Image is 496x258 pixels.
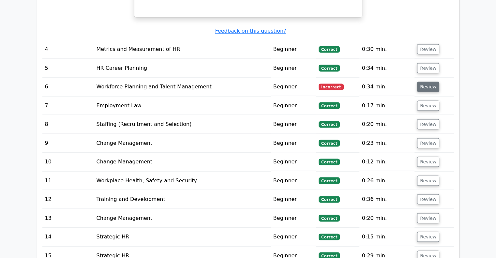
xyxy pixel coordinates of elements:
td: 11 [42,171,94,190]
td: Beginner [271,96,316,115]
button: Review [417,232,439,242]
span: Correct [319,140,340,146]
button: Review [417,194,439,204]
span: Correct [319,159,340,165]
td: Beginner [271,152,316,171]
button: Review [417,82,439,92]
button: Review [417,138,439,148]
td: Beginner [271,59,316,77]
button: Review [417,100,439,111]
td: 0:34 min. [359,77,415,96]
button: Review [417,157,439,167]
td: Beginner [271,209,316,227]
td: Workforce Planning and Talent Management [94,77,270,96]
td: 6 [42,77,94,96]
td: 9 [42,134,94,152]
a: Feedback on this question? [215,28,286,34]
button: Review [417,63,439,73]
td: Training and Development [94,190,270,208]
td: 0:23 min. [359,134,415,152]
span: Correct [319,121,340,128]
td: 0:12 min. [359,152,415,171]
span: Correct [319,177,340,184]
td: 0:34 min. [359,59,415,77]
span: Correct [319,102,340,109]
td: Metrics and Measurement of HR [94,40,270,58]
td: 0:20 min. [359,209,415,227]
td: 0:36 min. [359,190,415,208]
span: Correct [319,234,340,240]
td: Beginner [271,40,316,58]
td: 0:30 min. [359,40,415,58]
td: Beginner [271,134,316,152]
td: Staffing (Recruitment and Selection) [94,115,270,133]
span: Correct [319,46,340,53]
button: Review [417,44,439,54]
td: Beginner [271,77,316,96]
button: Review [417,213,439,223]
button: Review [417,175,439,186]
span: Correct [319,215,340,221]
td: 14 [42,227,94,246]
td: 5 [42,59,94,77]
td: 0:15 min. [359,227,415,246]
span: Correct [319,65,340,71]
button: Review [417,119,439,129]
td: 0:20 min. [359,115,415,133]
td: 10 [42,152,94,171]
td: 13 [42,209,94,227]
td: HR Career Planning [94,59,270,77]
td: Strategic HR [94,227,270,246]
td: 12 [42,190,94,208]
td: Change Management [94,152,270,171]
td: Beginner [271,227,316,246]
td: Beginner [271,115,316,133]
td: 0:17 min. [359,96,415,115]
td: 0:26 min. [359,171,415,190]
span: Incorrect [319,83,344,90]
td: 7 [42,96,94,115]
td: Workplace Health, Safety and Security [94,171,270,190]
td: Employment Law [94,96,270,115]
td: Change Management [94,134,270,152]
td: Beginner [271,171,316,190]
td: Beginner [271,190,316,208]
td: 8 [42,115,94,133]
td: Change Management [94,209,270,227]
td: 4 [42,40,94,58]
span: Correct [319,196,340,203]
